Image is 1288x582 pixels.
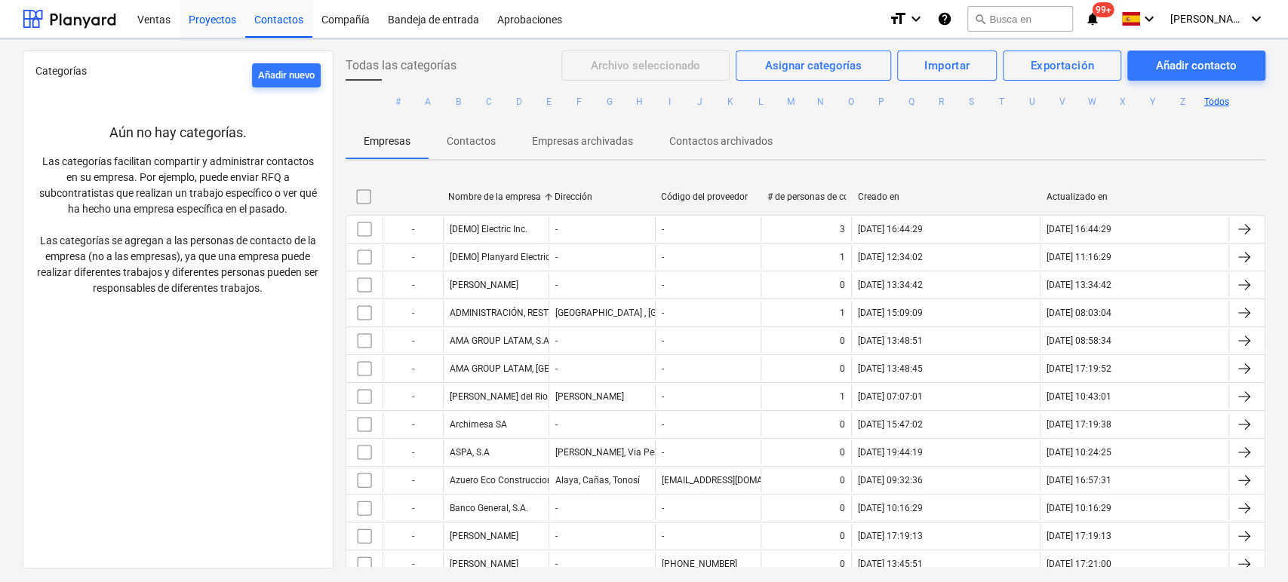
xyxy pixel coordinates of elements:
i: notifications [1085,10,1100,28]
i: keyboard_arrow_down [907,10,925,28]
button: Asignar categorías [736,51,891,81]
div: - [555,335,558,346]
div: - [555,559,558,569]
button: X [1113,93,1131,111]
button: E [539,93,558,111]
div: Importar [924,56,970,75]
div: 0 [840,419,845,430]
i: keyboard_arrow_down [1247,10,1265,28]
div: Añadir contacto [1156,56,1237,75]
button: Añadir nuevo [252,63,321,87]
div: - [555,531,558,541]
div: [DATE] 13:34:42 [858,280,923,290]
button: Y [1143,93,1161,111]
div: AMA GROUP LATAM, S.A. [450,335,552,346]
button: O [841,93,859,111]
div: Azuero Eco Construcciones S.A. [450,475,579,486]
span: 99+ [1093,2,1114,17]
div: [DATE] 16:44:29 [1047,224,1111,234]
button: Q [902,93,920,111]
div: [DATE] 16:57:31 [1047,475,1111,486]
div: Creado en [858,191,1034,202]
button: H [630,93,648,111]
div: [DATE] 13:48:51 [858,335,923,346]
button: Z [1173,93,1191,111]
div: [DATE] 17:19:52 [1047,363,1111,374]
div: 0 [840,280,845,290]
div: [DATE] 16:44:29 [858,224,923,234]
div: AMA GROUP LATAM, [GEOGRAPHIC_DATA] [450,363,622,374]
div: 0 [840,335,845,346]
div: [PHONE_NUMBER] [662,559,737,569]
div: Banco General, S.A. [450,503,528,513]
div: - [383,496,443,520]
span: Categorías [35,65,87,77]
div: [DATE] 15:47:02 [858,419,923,430]
div: ASPA, S.A [450,447,490,458]
div: Nombre de la empresa [448,191,543,202]
div: [PERSON_NAME] [555,391,624,402]
div: 0 [840,447,845,458]
p: Empresas [364,133,410,149]
div: [DATE] 10:43:01 [1047,391,1111,402]
div: - [662,280,664,290]
div: - [383,412,443,436]
button: R [932,93,950,111]
div: [DEMO] Planyard Electric LLC [450,252,567,262]
p: Contactos archivados [669,133,773,149]
button: P [871,93,890,111]
div: - [662,419,664,430]
div: [DATE] 15:09:09 [858,308,923,318]
div: - [383,245,443,269]
div: [DATE] 13:34:42 [1047,280,1111,290]
div: 0 [840,475,845,486]
button: S [962,93,980,111]
div: Dirección [555,191,649,202]
div: [GEOGRAPHIC_DATA] , [GEOGRAPHIC_DATA] [555,308,735,318]
div: 0 [840,363,845,374]
button: T [992,93,1010,111]
span: search [974,13,986,25]
div: - [662,531,664,541]
div: [DATE] 17:19:38 [1047,419,1111,430]
p: Las categorías facilitan compartir y administrar contactos en su empresa. Por ejemplo, puede envi... [35,154,321,296]
button: W [1083,93,1101,111]
div: - [555,224,558,234]
div: [DATE] 19:44:19 [858,447,923,458]
div: [DATE] 07:07:01 [858,391,923,402]
button: Importar [897,51,997,81]
button: Todos [1203,93,1222,111]
div: [DATE] 08:03:04 [1047,308,1111,318]
div: Asignar categorías [765,56,862,75]
div: [DATE] 10:24:25 [1047,447,1111,458]
div: [DATE] 09:32:36 [858,475,923,486]
div: [DATE] 17:19:13 [858,531,923,541]
span: Todas las categorías [346,57,456,75]
div: Alaya, Cañas, Tonosí [555,475,640,486]
button: U [1022,93,1041,111]
i: Base de conocimientos [937,10,952,28]
button: # [389,93,407,111]
button: J [690,93,709,111]
i: format_size [889,10,907,28]
div: [PERSON_NAME], Via Pese [555,447,663,458]
div: [DATE] 13:48:45 [858,363,923,374]
div: - [555,280,558,290]
div: - [662,503,664,513]
div: - [383,468,443,492]
span: [PERSON_NAME] [1170,13,1246,25]
div: - [383,301,443,325]
button: Busca en [967,6,1073,32]
div: [EMAIL_ADDRESS][DOMAIN_NAME] [662,475,804,486]
div: Archimesa SA [450,419,507,430]
button: Añadir contacto [1127,51,1265,81]
div: [DATE] 17:21:00 [1047,559,1111,569]
div: - [662,391,664,402]
div: [PERSON_NAME] del Rio [450,391,548,402]
div: 0 [840,531,845,541]
div: 0 [840,503,845,513]
div: 3 [840,224,845,234]
div: - [383,440,443,464]
div: [DATE] 08:58:34 [1047,335,1111,346]
button: I [660,93,678,111]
